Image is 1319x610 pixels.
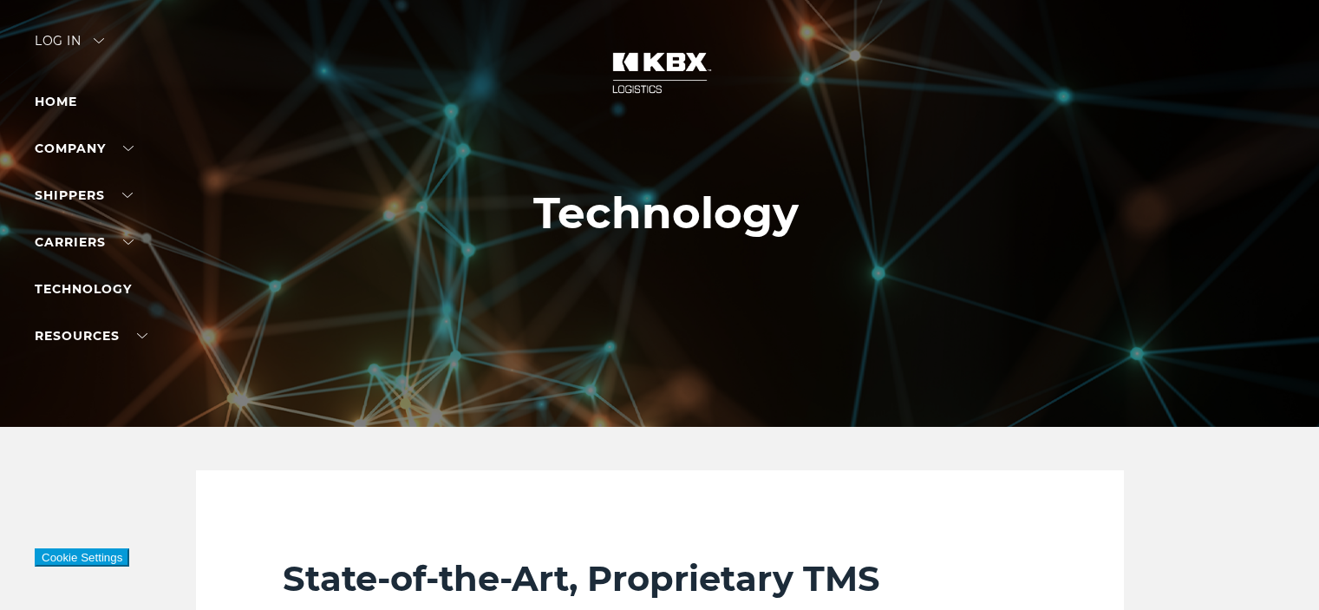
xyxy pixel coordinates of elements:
[35,281,132,297] a: Technology
[283,557,1037,600] h2: State-of-the-Art, Proprietary TMS
[35,548,129,567] button: Cookie Settings
[533,188,799,239] h1: Technology
[35,187,133,203] a: SHIPPERS
[35,94,77,109] a: Home
[35,141,134,156] a: Company
[94,38,104,43] img: arrow
[35,234,134,250] a: Carriers
[35,35,104,60] div: Log in
[35,328,147,344] a: RESOURCES
[595,35,725,111] img: kbx logo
